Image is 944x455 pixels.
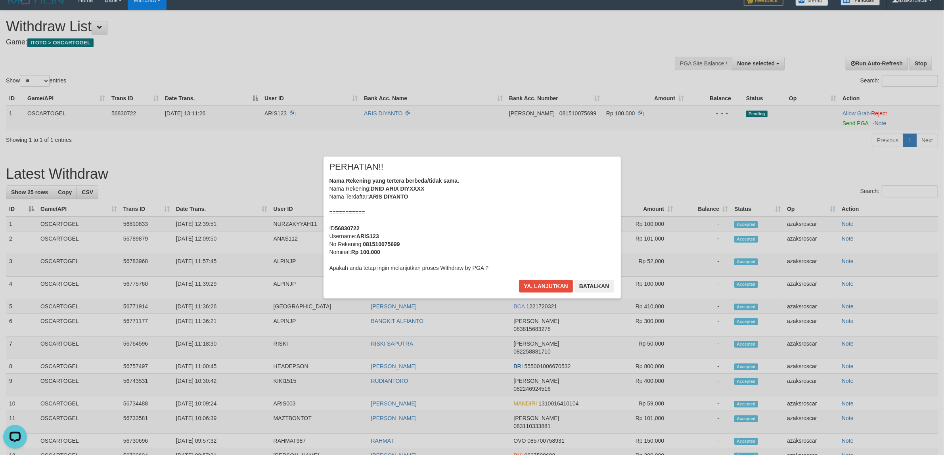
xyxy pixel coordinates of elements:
b: 081510075699 [363,241,400,247]
b: Nama Rekening yang tertera berbeda/tidak sama. [329,178,460,184]
b: DNID ARIX DIYXXXX [371,185,425,192]
span: PERHATIAN!! [329,163,384,171]
b: Rp 100.000 [351,249,380,255]
button: Batalkan [574,280,614,292]
button: Ya, lanjutkan [519,280,573,292]
button: Open LiveChat chat widget [3,3,27,27]
div: Nama Rekening: Nama Terdaftar: =========== ID Username: No Rekening: Nominal: Apakah anda tetap i... [329,177,615,272]
b: ARIS DIYANTO [369,193,408,200]
b: 56830722 [335,225,360,231]
b: ARIS123 [356,233,379,239]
